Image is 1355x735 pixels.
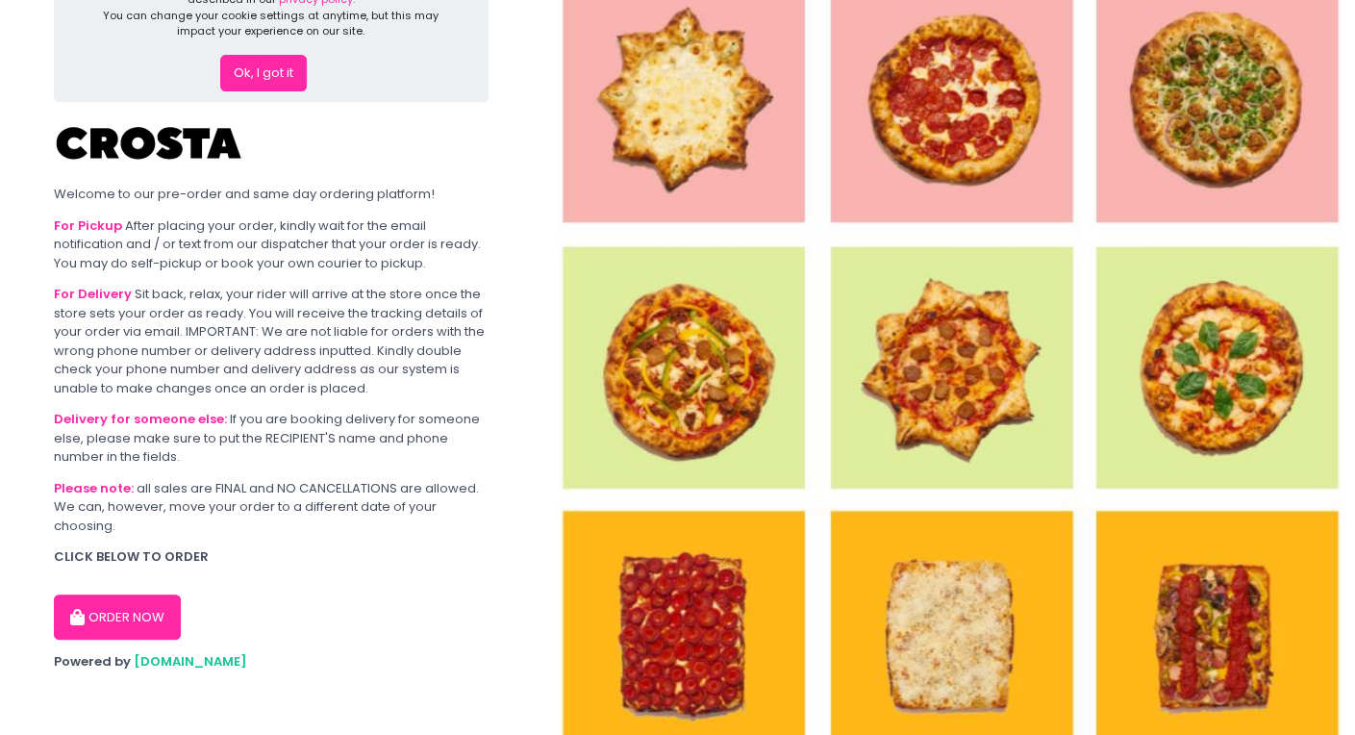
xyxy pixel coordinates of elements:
[220,55,307,91] button: Ok, I got it
[54,410,489,467] div: If you are booking delivery for someone else, please make sure to put the RECIPIENT'S name and ph...
[54,285,132,303] b: For Delivery
[54,547,489,567] div: CLICK BELOW TO ORDER
[54,479,489,536] div: all sales are FINAL and NO CANCELLATIONS are allowed. We can, however, move your order to a diffe...
[54,410,227,428] b: Delivery for someone else:
[54,216,122,235] b: For Pickup
[134,652,247,671] a: [DOMAIN_NAME]
[54,216,489,273] div: After placing your order, kindly wait for the email notification and / or text from our dispatche...
[54,652,489,672] div: Powered by
[54,185,489,204] div: Welcome to our pre-order and same day ordering platform!
[54,479,134,497] b: Please note:
[54,114,246,172] img: Crosta Pizzeria
[54,285,489,397] div: Sit back, relax, your rider will arrive at the store once the store sets your order as ready. You...
[54,595,181,641] button: ORDER NOW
